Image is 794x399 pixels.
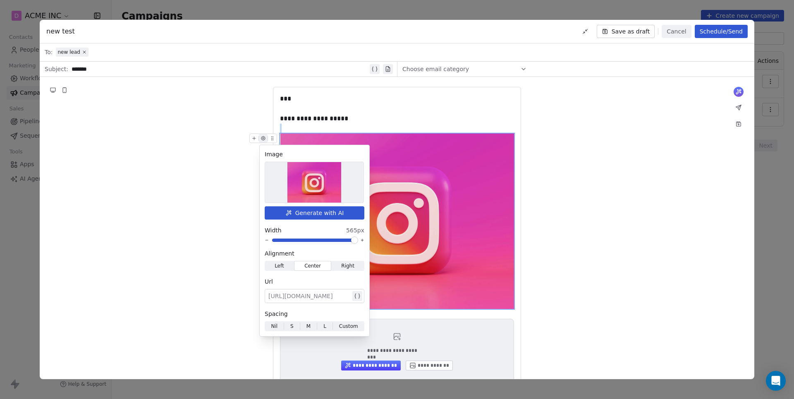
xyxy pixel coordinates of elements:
[57,49,80,55] span: new lead
[46,26,75,36] span: new test
[45,48,53,56] span: To:
[265,150,283,158] span: Image
[265,226,282,234] span: Width
[290,323,294,330] span: S
[597,25,655,38] button: Save as draft
[271,323,277,330] span: Nil
[339,323,358,330] span: Custom
[323,323,326,330] span: L
[306,323,311,330] span: M
[265,310,288,318] span: Spacing
[662,25,691,38] button: Cancel
[45,65,68,76] span: Subject:
[265,249,294,258] span: Alignment
[265,277,273,286] span: Url
[346,226,364,234] span: 565px
[341,262,354,270] span: Right
[402,65,469,73] span: Choose email category
[265,206,364,220] button: Generate with AI
[287,162,341,203] img: Selected image
[275,262,284,270] span: Left
[695,25,748,38] button: Schedule/Send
